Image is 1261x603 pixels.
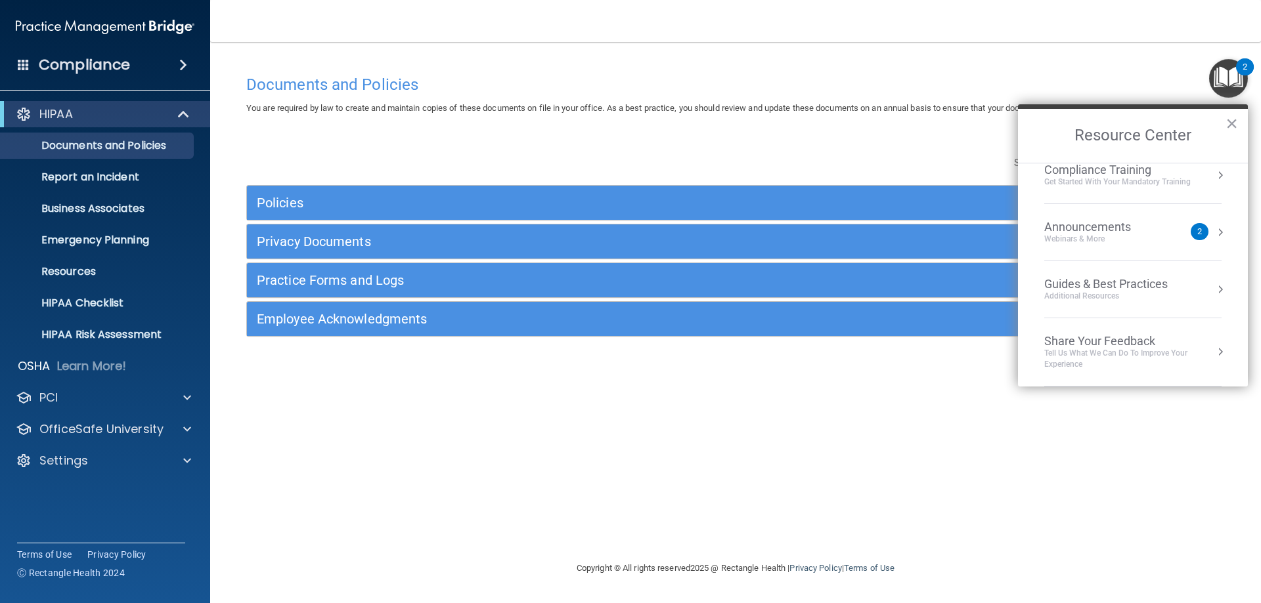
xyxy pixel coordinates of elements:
div: Announcements [1044,220,1157,234]
button: Close [1226,113,1238,134]
p: HIPAA Risk Assessment [9,328,188,341]
a: Privacy Policy [789,563,841,573]
a: Settings [16,453,191,468]
p: Emergency Planning [9,234,188,247]
a: Employee Acknowledgments [257,308,1214,329]
a: Privacy Policy [87,548,146,561]
p: HIPAA [39,106,73,122]
a: Privacy Documents [257,231,1214,252]
h5: Privacy Documents [257,234,970,249]
div: Webinars & More [1044,234,1157,245]
a: Terms of Use [17,548,72,561]
div: Share Your Feedback [1044,334,1222,348]
p: Resources [9,265,188,278]
h4: Documents and Policies [246,76,1225,93]
button: Open Resource Center, 2 new notifications [1209,59,1248,98]
span: Ⓒ Rectangle Health 2024 [17,566,125,579]
p: OSHA [18,358,51,374]
p: HIPAA Checklist [9,297,188,310]
div: Additional Resources [1044,291,1168,302]
h5: Employee Acknowledgments [257,312,970,326]
a: HIPAA [16,106,190,122]
a: Terms of Use [844,563,895,573]
div: Compliance Training [1044,163,1191,177]
iframe: Drift Widget Chat Controller [1032,510,1245,562]
a: Policies [257,192,1214,213]
div: 2 [1243,67,1247,84]
a: Practice Forms and Logs [257,270,1214,291]
span: Search Documents: [1014,157,1101,169]
p: OfficeSafe University [39,421,164,437]
p: Report an Incident [9,171,188,184]
h5: Policies [257,196,970,210]
p: Learn More! [57,358,127,374]
h4: Compliance [39,56,130,74]
div: Resource Center [1018,104,1248,386]
a: OfficeSafe University [16,421,191,437]
p: Business Associates [9,202,188,215]
p: PCI [39,390,58,405]
div: Copyright © All rights reserved 2025 @ Rectangle Health | | [496,547,975,589]
a: PCI [16,390,191,405]
p: Documents and Policies [9,139,188,152]
h5: Practice Forms and Logs [257,273,970,287]
div: Get Started with your mandatory training [1044,177,1191,188]
h2: Resource Center [1018,109,1248,163]
p: Settings [39,453,88,468]
img: PMB logo [16,14,194,40]
div: Tell Us What We Can Do to Improve Your Experience [1044,348,1222,370]
div: Guides & Best Practices [1044,277,1168,291]
span: You are required by law to create and maintain copies of these documents on file in your office. ... [246,103,1113,113]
